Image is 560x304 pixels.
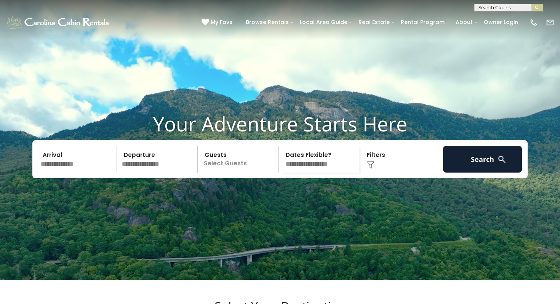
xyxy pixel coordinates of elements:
img: mail-regular-white.png [546,18,554,27]
img: phone-regular-white.png [530,18,538,27]
a: Local Area Guide [296,16,351,28]
h1: Your Adventure Starts Here [6,112,554,136]
img: filter--v1.png [367,161,374,169]
span: My Favs [211,18,232,26]
a: Browse Rentals [242,16,293,28]
a: About [452,16,477,28]
button: Search [443,146,522,173]
a: Rental Program [397,16,448,28]
img: White-1-1-2.png [6,15,111,30]
p: Select Guests [200,146,278,173]
a: My Favs [202,18,234,27]
a: Owner Login [480,16,522,28]
img: search-regular-white.png [497,155,507,164]
a: Real Estate [355,16,394,28]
